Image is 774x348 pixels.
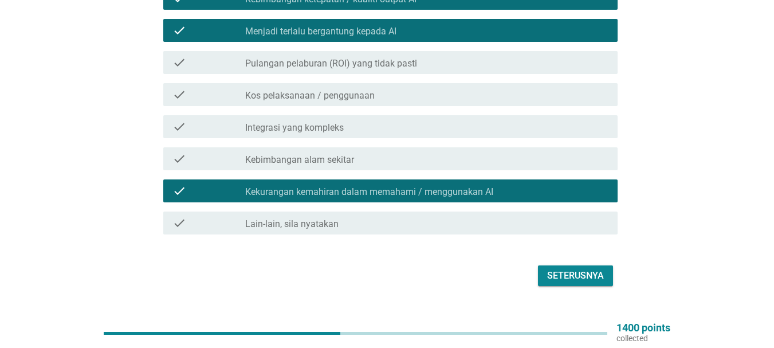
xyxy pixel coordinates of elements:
[172,216,186,230] i: check
[616,333,670,343] p: collected
[172,120,186,134] i: check
[172,24,186,37] i: check
[245,218,339,230] label: Lain-lain, sila nyatakan
[538,265,613,286] button: Seterusnya
[172,88,186,101] i: check
[245,26,396,37] label: Menjadi terlalu bergantung kepada AI
[172,184,186,198] i: check
[172,152,186,166] i: check
[245,58,417,69] label: Pulangan pelaburan (ROI) yang tidak pasti
[616,323,670,333] p: 1400 points
[245,122,344,134] label: Integrasi yang kompleks
[172,56,186,69] i: check
[245,90,375,101] label: Kos pelaksanaan / penggunaan
[547,269,604,283] div: Seterusnya
[245,186,493,198] label: Kekurangan kemahiran dalam memahami / menggunakan AI
[245,154,354,166] label: Kebimbangan alam sekitar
